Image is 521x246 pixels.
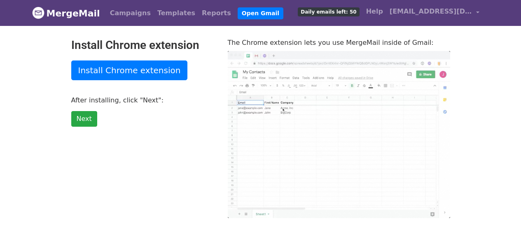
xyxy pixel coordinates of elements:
[199,5,234,21] a: Reports
[480,207,521,246] iframe: Chat Widget
[32,7,44,19] img: MergeMail logo
[228,38,450,47] p: The Chrome extension lets you use MergeMail inside of Gmail:
[71,111,97,127] a: Next
[107,5,154,21] a: Campaigns
[238,7,283,19] a: Open Gmail
[71,96,215,104] p: After installing, click "Next":
[154,5,199,21] a: Templates
[32,5,100,22] a: MergeMail
[386,3,483,23] a: [EMAIL_ADDRESS][DOMAIN_NAME]
[363,3,386,20] a: Help
[71,38,215,52] h2: Install Chrome extension
[298,7,359,16] span: Daily emails left: 50
[71,60,188,80] a: Install Chrome extension
[294,3,362,20] a: Daily emails left: 50
[390,7,472,16] span: [EMAIL_ADDRESS][DOMAIN_NAME]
